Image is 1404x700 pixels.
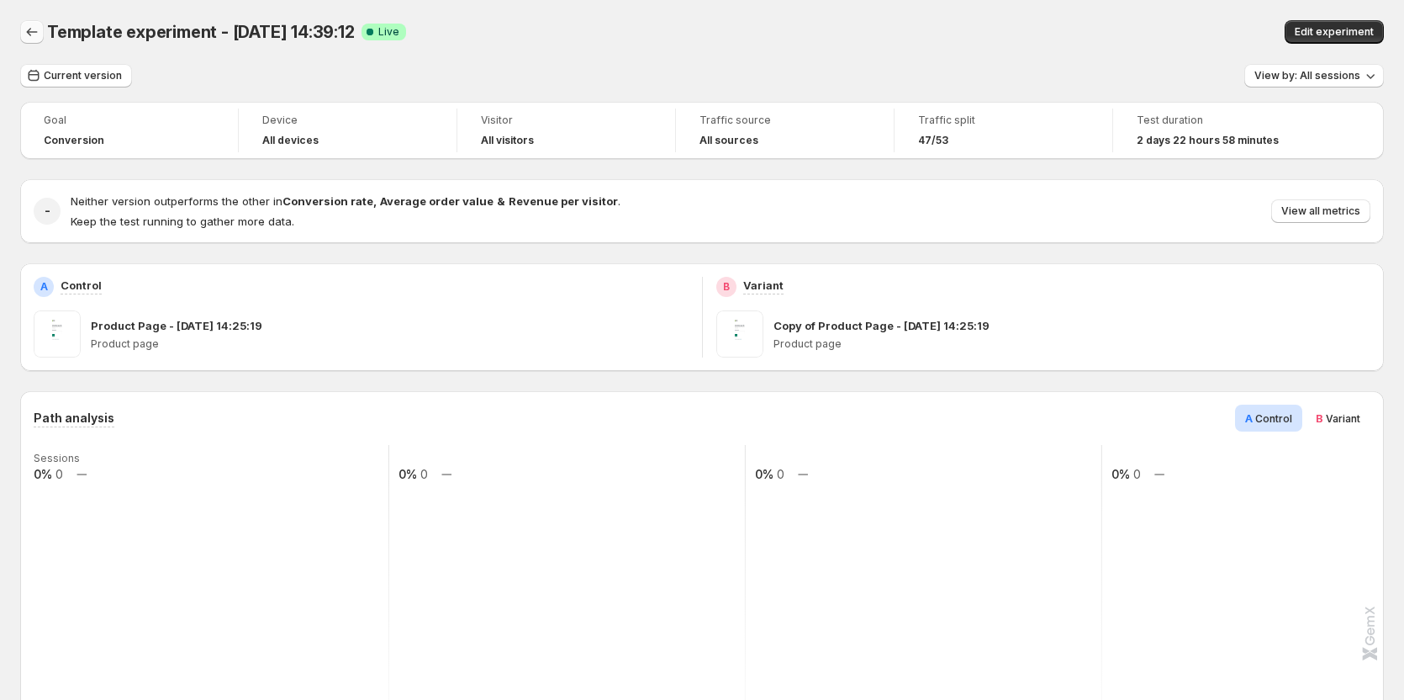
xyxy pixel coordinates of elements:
a: Traffic sourceAll sources [699,112,870,149]
span: Current version [44,69,122,82]
text: 0 [1133,467,1141,481]
text: 0 [55,467,63,481]
span: Device [262,114,433,127]
h4: All devices [262,134,319,147]
h2: A [40,280,48,294]
span: Conversion [44,134,104,147]
span: 2 days 22 hours 58 minutes [1137,134,1279,147]
strong: & [497,194,505,208]
text: 0% [1111,467,1130,481]
h2: - [45,203,50,220]
p: Product page [773,337,1371,351]
span: Template experiment - [DATE] 14:39:12 [47,22,355,42]
span: B [1316,411,1323,425]
strong: Revenue per visitor [509,194,618,208]
span: Neither version outperforms the other in . [71,194,620,208]
span: Variant [1326,412,1360,425]
strong: Conversion rate [282,194,373,208]
h3: Path analysis [34,410,114,427]
a: Traffic split47/53 [918,112,1089,149]
span: Keep the test running to gather more data. [71,215,294,228]
span: Test duration [1137,114,1308,127]
a: VisitorAll visitors [481,112,652,149]
h2: B [723,280,730,294]
button: Edit experiment [1285,20,1384,44]
p: Copy of Product Page - [DATE] 14:25:19 [773,317,990,334]
strong: , [373,194,377,208]
a: GoalConversion [44,112,214,149]
span: Traffic split [918,114,1089,127]
img: Product Page - Sep 16, 14:25:19 [34,310,81,358]
text: Sessions [34,452,80,464]
button: View all metrics [1271,199,1370,223]
text: 0% [34,467,52,481]
text: 0% [755,467,773,481]
img: Copy of Product Page - Sep 16, 14:25:19 [716,310,763,358]
span: Visitor [481,114,652,127]
span: A [1245,411,1253,425]
a: DeviceAll devices [262,112,433,149]
text: 0 [420,467,428,481]
span: 47/53 [918,134,948,147]
span: Edit experiment [1295,25,1374,39]
a: Test duration2 days 22 hours 58 minutes [1137,112,1308,149]
span: Live [378,25,399,39]
span: Goal [44,114,214,127]
p: Variant [743,277,784,294]
span: View all metrics [1281,204,1360,218]
text: 0 [777,467,784,481]
p: Product Page - [DATE] 14:25:19 [91,317,262,334]
button: View by: All sessions [1244,64,1384,87]
h4: All visitors [481,134,534,147]
button: Back [20,20,44,44]
text: 0% [399,467,417,481]
strong: Average order value [380,194,494,208]
span: Traffic source [699,114,870,127]
button: Current version [20,64,132,87]
p: Product page [91,337,689,351]
p: Control [61,277,102,294]
span: View by: All sessions [1254,69,1360,82]
span: Control [1255,412,1292,425]
h4: All sources [699,134,758,147]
